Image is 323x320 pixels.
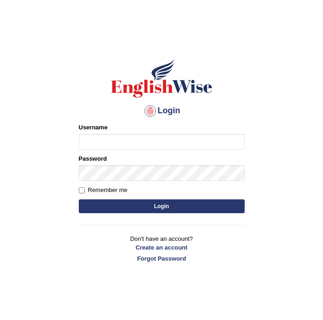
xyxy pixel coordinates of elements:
input: Remember me [79,187,85,193]
label: Remember me [79,186,128,195]
img: Logo of English Wise sign in for intelligent practice with AI [109,58,214,99]
a: Forgot Password [79,254,245,263]
p: Don't have an account? [79,234,245,263]
a: Create an account [79,243,245,252]
label: Username [79,123,108,132]
button: Login [79,199,245,213]
h4: Login [79,104,245,118]
label: Password [79,154,107,163]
